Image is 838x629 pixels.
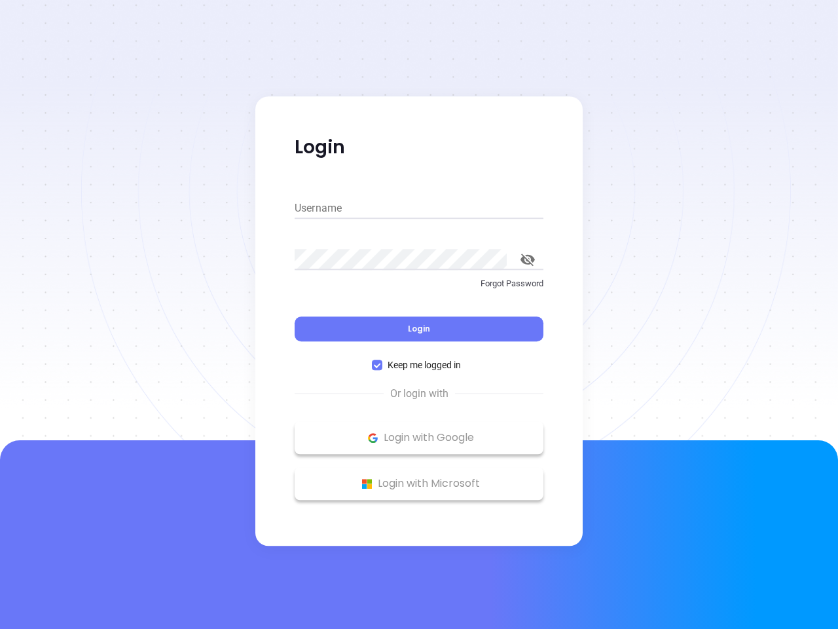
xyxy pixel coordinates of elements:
p: Login [295,136,543,159]
button: Login [295,316,543,341]
span: Or login with [384,386,455,402]
button: toggle password visibility [512,244,543,275]
a: Forgot Password [295,277,543,301]
p: Login with Microsoft [301,474,537,493]
button: Google Logo Login with Google [295,421,543,454]
p: Login with Google [301,428,537,448]
img: Microsoft Logo [359,476,375,492]
button: Microsoft Logo Login with Microsoft [295,467,543,500]
span: Keep me logged in [382,358,466,372]
img: Google Logo [365,430,381,446]
span: Login [408,323,430,334]
p: Forgot Password [295,277,543,290]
